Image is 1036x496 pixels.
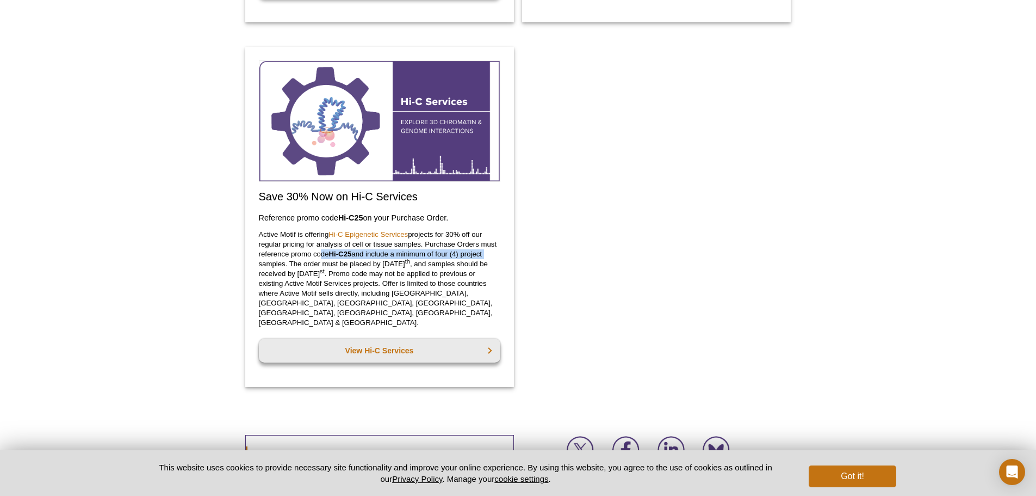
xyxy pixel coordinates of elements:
img: Join us on X [567,436,594,463]
img: Join us on LinkedIn [657,436,685,463]
img: Join us on Facebook [612,436,640,463]
h3: Sign Up to Receive Our Latest Promotions and Content [246,446,503,463]
a: View Hi-C Services [259,339,500,363]
a: Hi-C Epigenetic Services [328,230,408,238]
h2: Save 30% Now on Hi-C Services [259,190,500,203]
h3: Reference promo code on your Purchase Order. [259,211,500,224]
img: Join us on Bluesky [703,436,730,463]
button: cookie settings [494,474,548,483]
img: Hi-C Service Promotion [259,60,500,182]
sup: th [405,258,410,264]
button: Got it! [809,466,896,487]
strong: Hi-C25 [338,213,363,222]
p: Active Motif is offering projects for 30% off our regular pricing for analysis of cell or tissue ... [259,230,500,328]
p: This website uses cookies to provide necessary site functionality and improve your online experie... [140,462,791,485]
a: Privacy Policy [392,474,442,483]
div: Open Intercom Messenger [999,459,1025,485]
strong: Hi-C25 [329,250,352,258]
sup: st [320,267,325,274]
